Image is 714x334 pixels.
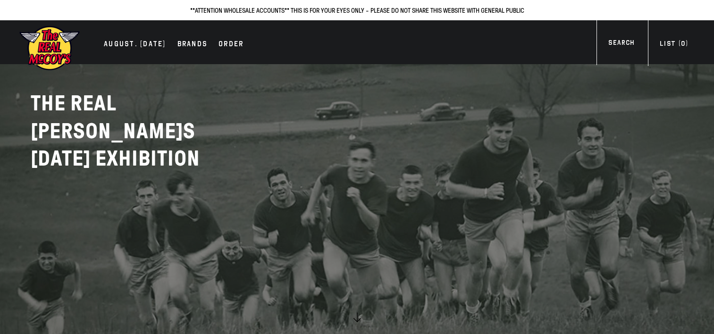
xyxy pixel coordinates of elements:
[660,39,688,51] div: List ( )
[31,145,267,173] p: [DATE] EXHIBITION
[177,38,208,51] div: Brands
[218,38,244,51] div: Order
[31,90,267,173] h2: THE REAL [PERSON_NAME]S
[99,38,171,51] a: AUGUST. [DATE]
[681,40,685,48] span: 0
[648,39,700,51] a: List (0)
[596,38,646,50] a: Search
[19,25,80,71] img: mccoys-exhibition
[608,38,634,50] div: Search
[9,5,705,16] p: **ATTENTION WHOLESALE ACCOUNTS** THIS IS FOR YOUR EYES ONLY - PLEASE DO NOT SHARE THIS WEBSITE WI...
[214,38,248,51] a: Order
[104,38,166,51] div: AUGUST. [DATE]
